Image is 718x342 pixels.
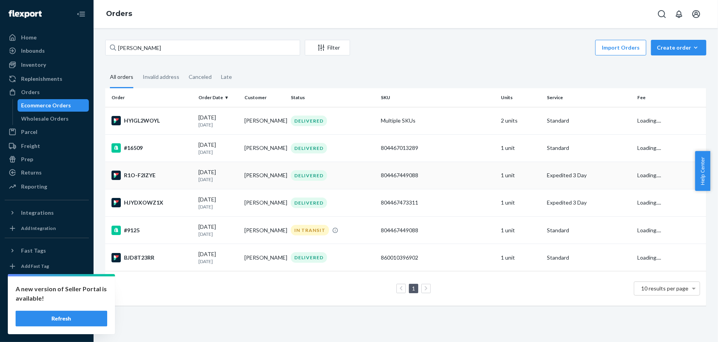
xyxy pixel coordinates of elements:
[291,198,327,208] div: DELIVERED
[5,126,89,138] a: Parcel
[198,250,238,265] div: [DATE]
[242,107,288,134] td: [PERSON_NAME]
[5,260,89,273] a: Add Fast Tag
[498,134,544,162] td: 1 unit
[634,244,706,271] td: Loading....
[544,88,634,107] th: Service
[198,141,238,155] div: [DATE]
[5,207,89,219] button: Integrations
[291,252,327,263] div: DELIVERED
[111,171,192,180] div: R1O-F2IZYE
[381,199,495,207] div: 804467473311
[378,107,498,134] td: Multiple SKUs
[5,45,89,57] a: Inbounds
[18,99,89,112] a: Ecommerce Orders
[242,134,288,162] td: [PERSON_NAME]
[111,253,192,262] div: BJD8T23RR
[5,59,89,71] a: Inventory
[143,67,179,87] div: Invalid address
[651,40,706,55] button: Create order
[378,88,498,107] th: SKU
[21,34,37,41] div: Home
[5,222,89,235] a: Add Integration
[498,244,544,271] td: 1 unit
[547,254,631,262] p: Standard
[410,285,417,292] a: Page 1 is your current page
[634,88,706,107] th: Fee
[288,88,378,107] th: Status
[198,176,238,183] p: [DATE]
[291,116,327,126] div: DELIVERED
[5,244,89,257] button: Fast Tags
[634,134,706,162] td: Loading....
[21,88,40,96] div: Orders
[547,117,631,125] p: Standard
[21,61,46,69] div: Inventory
[547,144,631,152] p: Standard
[305,44,350,52] div: Filter
[381,171,495,179] div: 804467449088
[291,143,327,153] div: DELIVERED
[111,143,192,153] div: #16509
[21,128,37,136] div: Parcel
[547,226,631,234] p: Standard
[111,116,192,125] div: HYIGL2WOYL
[688,6,704,22] button: Open account menu
[21,142,40,150] div: Freight
[198,231,238,237] p: [DATE]
[5,166,89,179] a: Returns
[21,102,71,109] div: Ecommerce Orders
[242,244,288,271] td: [PERSON_NAME]
[634,217,706,244] td: Loading....
[245,94,285,101] div: Customer
[498,162,544,189] td: 1 unit
[642,285,689,292] span: 10 results per page
[634,189,706,216] td: Loading....
[5,140,89,152] a: Freight
[291,225,329,235] div: IN TRANSIT
[21,225,56,232] div: Add Integration
[21,47,45,55] div: Inbounds
[5,86,89,98] a: Orders
[198,168,238,183] div: [DATE]
[242,189,288,216] td: [PERSON_NAME]
[242,162,288,189] td: [PERSON_NAME]
[198,114,238,128] div: [DATE]
[198,121,238,128] p: [DATE]
[5,180,89,193] a: Reporting
[100,3,138,25] ol: breadcrumbs
[5,280,89,293] a: Settings
[21,169,42,176] div: Returns
[198,196,238,210] div: [DATE]
[305,40,350,55] button: Filter
[695,151,710,191] button: Help Center
[498,88,544,107] th: Units
[21,209,54,217] div: Integrations
[595,40,646,55] button: Import Orders
[5,73,89,85] a: Replenishments
[5,153,89,166] a: Prep
[5,307,89,319] a: Help Center
[498,107,544,134] td: 2 units
[547,171,631,179] p: Expedited 3 Day
[198,258,238,265] p: [DATE]
[291,170,327,181] div: DELIVERED
[21,263,49,269] div: Add Fast Tag
[242,217,288,244] td: [PERSON_NAME]
[16,284,107,303] p: A new version of Seller Portal is available!
[189,67,212,87] div: Canceled
[9,10,42,18] img: Flexport logo
[5,31,89,44] a: Home
[198,149,238,155] p: [DATE]
[105,88,195,107] th: Order
[498,217,544,244] td: 1 unit
[111,198,192,207] div: HJYDXOWZ1X
[105,40,300,55] input: Search orders
[381,254,495,262] div: 860010396902
[198,223,238,237] div: [DATE]
[73,6,89,22] button: Close Navigation
[21,75,62,83] div: Replenishments
[21,155,33,163] div: Prep
[657,44,700,52] div: Create order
